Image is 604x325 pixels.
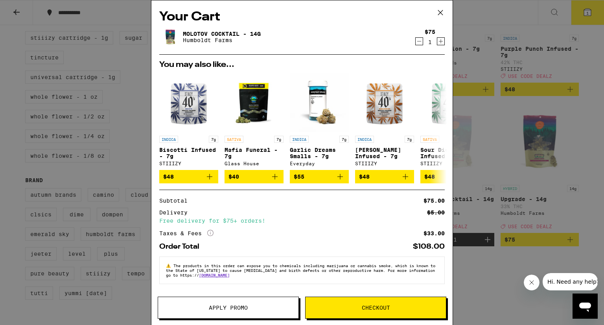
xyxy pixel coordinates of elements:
[424,198,445,203] div: $75.00
[424,231,445,236] div: $33.00
[437,37,445,45] button: Increment
[543,273,598,290] iframe: Message from company
[290,136,309,143] p: INDICA
[290,73,349,170] a: Open page for Garlic Dreams Smalls - 7g from Everyday
[159,170,218,183] button: Add to bag
[420,73,479,170] a: Open page for Sour Diesel Infused - 7g from STIIIZY
[183,37,261,43] p: Humboldt Farms
[294,174,304,180] span: $55
[159,61,445,69] h2: You may also like...
[209,136,218,143] p: 7g
[225,136,243,143] p: SATIVA
[420,147,479,159] p: Sour Diesel Infused - 7g
[274,136,284,143] p: 7g
[339,136,349,143] p: 7g
[163,174,174,180] span: $48
[420,136,439,143] p: SATIVA
[159,136,178,143] p: INDICA
[225,170,284,183] button: Add to bag
[427,210,445,215] div: $5.00
[225,73,284,170] a: Open page for Mafia Funeral - 7g from Glass House
[290,170,349,183] button: Add to bag
[405,136,414,143] p: 7g
[228,174,239,180] span: $40
[159,147,218,159] p: Biscotti Infused - 7g
[159,210,193,215] div: Delivery
[159,161,218,166] div: STIIIZY
[355,73,414,132] img: STIIIZY - King Louis XIII Infused - 7g
[424,174,435,180] span: $48
[159,26,181,48] img: Molotov Cocktail - 14g
[159,243,205,250] div: Order Total
[413,243,445,250] div: $108.00
[290,161,349,166] div: Everyday
[420,170,479,183] button: Add to bag
[159,198,193,203] div: Subtotal
[159,73,218,170] a: Open page for Biscotti Infused - 7g from STIIIZY
[355,136,374,143] p: INDICA
[425,29,435,35] div: $75
[225,147,284,159] p: Mafia Funeral - 7g
[166,263,173,268] span: ⚠️
[355,170,414,183] button: Add to bag
[573,294,598,319] iframe: Button to launch messaging window
[225,161,284,166] div: Glass House
[359,174,370,180] span: $48
[290,147,349,159] p: Garlic Dreams Smalls - 7g
[5,6,57,12] span: Hi. Need any help?
[209,305,248,310] span: Apply Promo
[159,230,214,237] div: Taxes & Fees
[159,8,445,26] h2: Your Cart
[362,305,390,310] span: Checkout
[225,73,284,132] img: Glass House - Mafia Funeral - 7g
[355,73,414,170] a: Open page for King Louis XIII Infused - 7g from STIIIZY
[355,147,414,159] p: [PERSON_NAME] Infused - 7g
[425,39,435,45] div: 1
[355,161,414,166] div: STIIIZY
[524,275,540,290] iframe: Close message
[199,273,230,277] a: [DOMAIN_NAME]
[305,297,446,319] button: Checkout
[420,73,479,132] img: STIIIZY - Sour Diesel Infused - 7g
[290,73,349,132] img: Everyday - Garlic Dreams Smalls - 7g
[415,37,423,45] button: Decrement
[158,297,299,319] button: Apply Promo
[183,31,261,37] a: Molotov Cocktail - 14g
[159,73,218,132] img: STIIIZY - Biscotti Infused - 7g
[166,263,435,277] span: The products in this order can expose you to chemicals including marijuana or cannabis smoke, whi...
[420,161,479,166] div: STIIIZY
[159,218,445,223] div: Free delivery for $75+ orders!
